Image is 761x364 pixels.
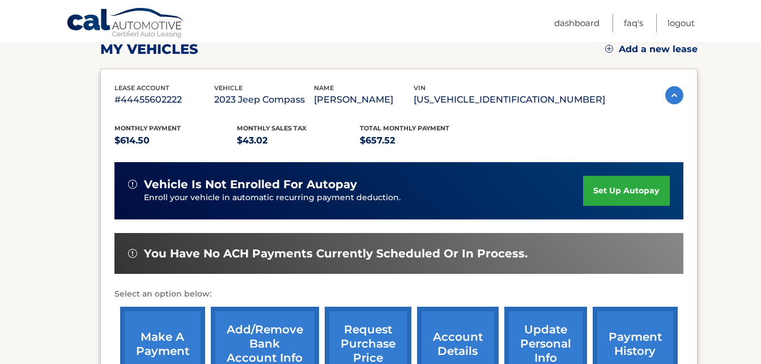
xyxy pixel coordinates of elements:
[314,92,414,108] p: [PERSON_NAME]
[414,84,426,92] span: vin
[114,287,683,301] p: Select an option below:
[114,133,237,149] p: $614.50
[114,92,214,108] p: #44455602222
[66,7,185,40] a: Cal Automotive
[144,177,357,192] span: vehicle is not enrolled for autopay
[214,84,243,92] span: vehicle
[237,133,360,149] p: $43.02
[360,133,483,149] p: $657.52
[624,14,643,32] a: FAQ's
[665,86,683,104] img: accordion-active.svg
[128,249,137,258] img: alert-white.svg
[314,84,334,92] span: name
[583,176,669,206] a: set up autopay
[360,124,449,132] span: Total Monthly Payment
[237,124,307,132] span: Monthly sales Tax
[668,14,695,32] a: Logout
[100,41,198,58] h2: my vehicles
[214,92,314,108] p: 2023 Jeep Compass
[554,14,600,32] a: Dashboard
[414,92,605,108] p: [US_VEHICLE_IDENTIFICATION_NUMBER]
[114,84,169,92] span: lease account
[605,44,698,55] a: Add a new lease
[114,124,181,132] span: Monthly Payment
[605,45,613,53] img: add.svg
[144,192,584,204] p: Enroll your vehicle in automatic recurring payment deduction.
[144,247,528,261] span: You have no ACH payments currently scheduled or in process.
[128,180,137,189] img: alert-white.svg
